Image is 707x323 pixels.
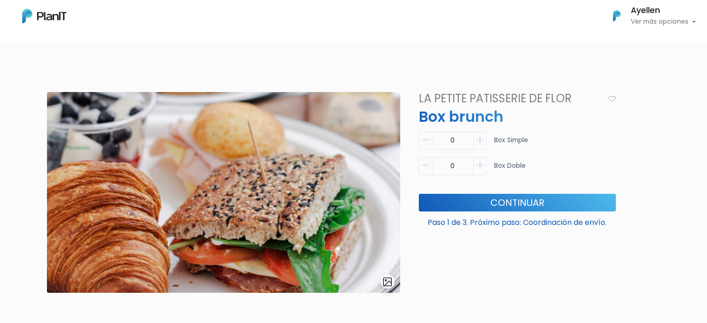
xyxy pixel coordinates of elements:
[22,9,66,23] img: PlanIt Logo
[413,92,604,105] h4: La Petite Patisserie de Flor
[413,105,621,128] p: Box brunch
[607,6,627,26] img: PlanIt Logo
[47,92,400,293] img: C62D151F-E902-4319-8710-2D2666BC3B46.jpeg
[419,194,616,211] button: Continuar
[494,135,528,153] p: Box Simple
[631,7,696,15] h6: Ayellen
[494,161,526,179] p: Box doble
[631,19,696,25] p: Ver más opciones
[419,213,616,228] p: Paso 1 de 3. Próximo paso: Coordinación de envío.
[382,277,393,287] img: gallery-light
[608,96,616,102] img: heart_icon
[601,4,696,28] button: PlanIt Logo Ayellen Ver más opciones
